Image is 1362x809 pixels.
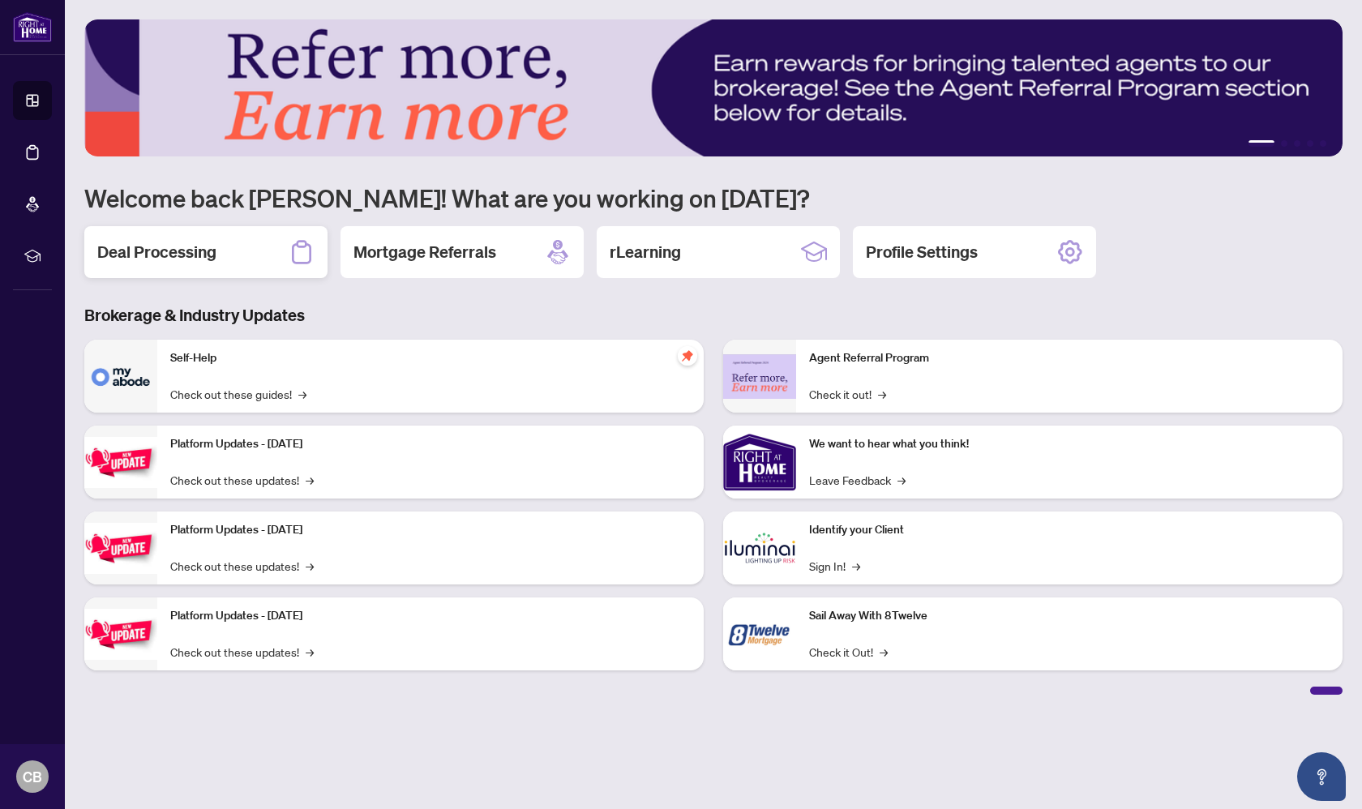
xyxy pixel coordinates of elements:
[809,521,1330,539] p: Identify your Client
[170,435,691,453] p: Platform Updates - [DATE]
[809,349,1330,367] p: Agent Referral Program
[809,607,1330,625] p: Sail Away With 8Twelve
[84,340,157,413] img: Self-Help
[866,241,978,263] h2: Profile Settings
[897,471,906,489] span: →
[723,426,796,499] img: We want to hear what you think!
[723,354,796,399] img: Agent Referral Program
[723,597,796,670] img: Sail Away With 8Twelve
[298,385,306,403] span: →
[809,471,906,489] a: Leave Feedback→
[84,19,1343,156] img: Slide 0
[678,346,697,366] span: pushpin
[306,557,314,575] span: →
[1294,140,1300,147] button: 3
[852,557,860,575] span: →
[1297,752,1346,801] button: Open asap
[170,349,691,367] p: Self-Help
[610,241,681,263] h2: rLearning
[809,385,886,403] a: Check it out!→
[878,385,886,403] span: →
[1281,140,1287,147] button: 2
[880,643,888,661] span: →
[170,471,314,489] a: Check out these updates!→
[723,512,796,584] img: Identify your Client
[306,643,314,661] span: →
[84,609,157,660] img: Platform Updates - June 23, 2025
[170,385,306,403] a: Check out these guides!→
[809,435,1330,453] p: We want to hear what you think!
[1307,140,1313,147] button: 4
[23,765,42,788] span: CB
[353,241,496,263] h2: Mortgage Referrals
[97,241,216,263] h2: Deal Processing
[1320,140,1326,147] button: 5
[84,437,157,488] img: Platform Updates - July 21, 2025
[13,12,52,42] img: logo
[84,304,1343,327] h3: Brokerage & Industry Updates
[170,607,691,625] p: Platform Updates - [DATE]
[170,521,691,539] p: Platform Updates - [DATE]
[170,557,314,575] a: Check out these updates!→
[84,523,157,574] img: Platform Updates - July 8, 2025
[170,643,314,661] a: Check out these updates!→
[1248,140,1274,147] button: 1
[809,643,888,661] a: Check it Out!→
[809,557,860,575] a: Sign In!→
[84,182,1343,213] h1: Welcome back [PERSON_NAME]! What are you working on [DATE]?
[306,471,314,489] span: →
